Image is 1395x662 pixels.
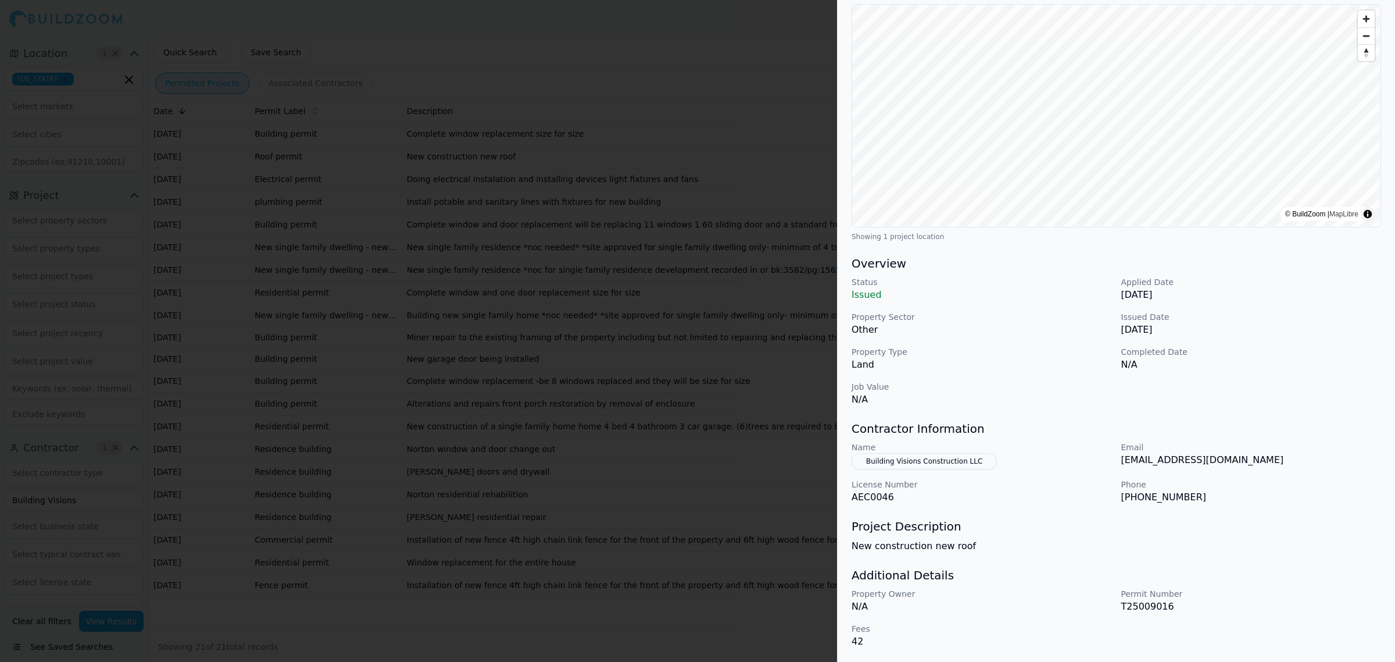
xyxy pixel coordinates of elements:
p: Issued [852,288,1112,302]
canvas: Map [852,5,1380,226]
button: Zoom out [1358,27,1375,44]
p: Property Sector [852,311,1112,323]
div: Showing 1 project location [852,232,1381,241]
p: [EMAIL_ADDRESS][DOMAIN_NAME] [1121,453,1382,467]
p: [PHONE_NUMBER] [1121,490,1382,504]
h3: Overview [852,255,1381,272]
p: License Number [852,479,1112,490]
p: 42 [852,635,1112,649]
p: Phone [1121,479,1382,490]
p: N/A [852,393,1112,407]
div: © BuildZoom | [1285,208,1358,220]
h3: Additional Details [852,567,1381,583]
p: Permit Number [1121,588,1382,600]
p: Property Type [852,346,1112,358]
button: Reset bearing to north [1358,44,1375,61]
p: T25009016 [1121,600,1382,614]
p: Land [852,358,1112,372]
p: Email [1121,442,1382,453]
button: Zoom in [1358,10,1375,27]
p: [DATE] [1121,288,1382,302]
p: New construction new roof [852,539,1381,553]
p: Status [852,276,1112,288]
summary: Toggle attribution [1361,207,1375,221]
p: AEC0046 [852,490,1112,504]
p: Property Owner [852,588,1112,600]
button: Building Visions Construction LLC [852,453,997,469]
h3: Contractor Information [852,421,1381,437]
p: Completed Date [1121,346,1382,358]
h3: Project Description [852,518,1381,535]
p: Applied Date [1121,276,1382,288]
p: N/A [1121,358,1382,372]
a: MapLibre [1329,210,1358,218]
p: Fees [852,623,1112,635]
p: Job Value [852,381,1112,393]
p: Other [852,323,1112,337]
p: Name [852,442,1112,453]
p: Issued Date [1121,311,1382,323]
p: [DATE] [1121,323,1382,337]
p: N/A [852,600,1112,614]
